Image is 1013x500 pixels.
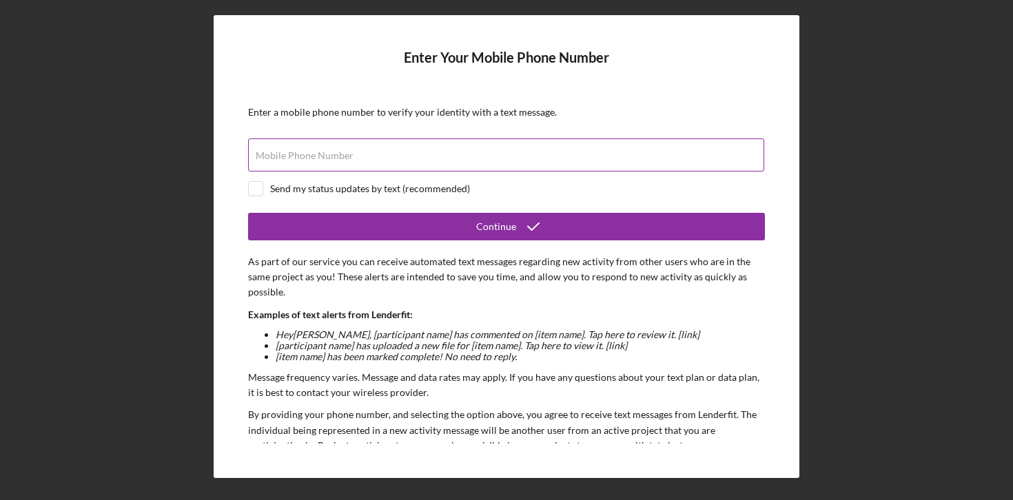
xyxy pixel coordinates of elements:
[248,213,765,240] button: Continue
[270,183,470,194] div: Send my status updates by text (recommended)
[248,407,765,453] p: By providing your phone number, and selecting the option above, you agree to receive text message...
[248,107,765,118] div: Enter a mobile phone number to verify your identity with a text message.
[476,213,516,240] div: Continue
[256,150,354,161] label: Mobile Phone Number
[276,329,765,340] li: Hey [PERSON_NAME] , [participant name] has commented on [item name]. Tap here to review it. [link]
[276,351,765,362] li: [item name] has been marked complete! No need to reply.
[248,254,765,300] p: As part of our service you can receive automated text messages regarding new activity from other ...
[248,307,765,322] p: Examples of text alerts from Lenderfit:
[248,370,765,401] p: Message frequency varies. Message and data rates may apply. If you have any questions about your ...
[248,50,765,86] h4: Enter Your Mobile Phone Number
[276,340,765,351] li: [participant name] has uploaded a new file for [item name]. Tap here to view it. [link]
